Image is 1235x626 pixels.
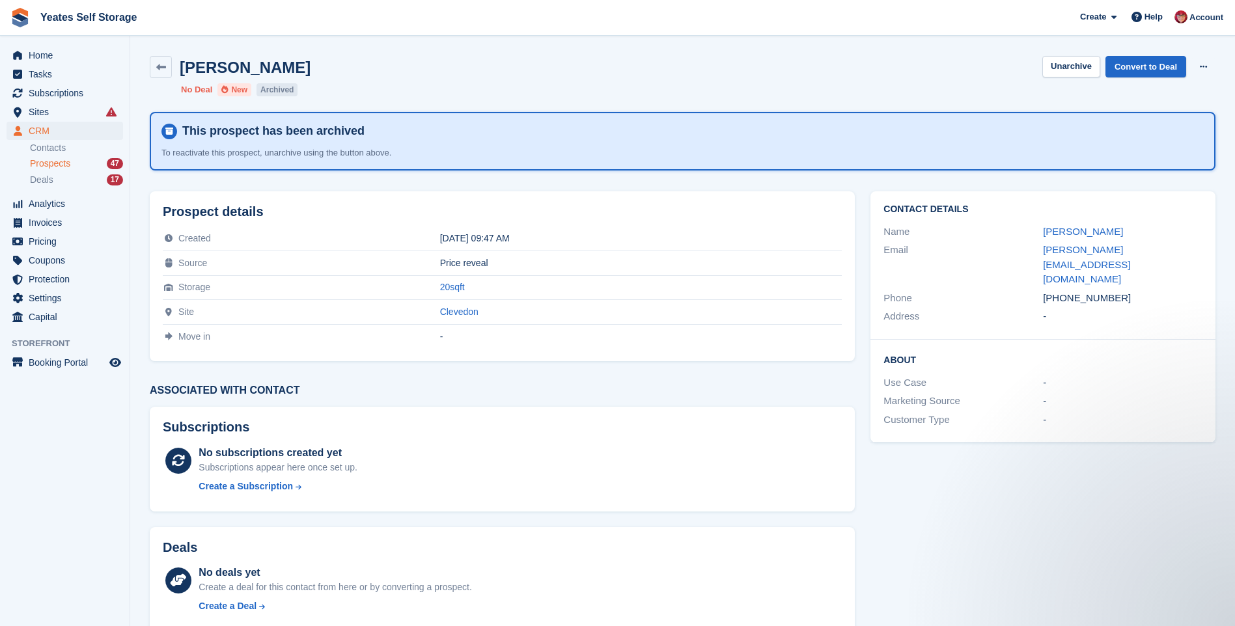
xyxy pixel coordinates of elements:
[178,306,194,317] span: Site
[30,157,70,170] span: Prospects
[7,308,123,326] a: menu
[883,394,1043,409] div: Marketing Source
[178,282,210,292] span: Storage
[29,270,107,288] span: Protection
[7,353,123,372] a: menu
[107,174,123,185] div: 17
[1043,413,1202,428] div: -
[1043,394,1202,409] div: -
[883,413,1043,428] div: Customer Type
[178,331,210,342] span: Move in
[883,309,1043,324] div: Address
[7,122,123,140] a: menu
[199,580,471,594] div: Create a deal for this contact from here or by converting a prospect.
[29,46,107,64] span: Home
[35,7,143,28] a: Yeates Self Storage
[29,353,107,372] span: Booking Portal
[199,599,471,613] a: Create a Deal
[1145,10,1163,23] span: Help
[1043,375,1202,390] div: -
[178,233,211,243] span: Created
[30,157,123,170] a: Prospects 47
[7,270,123,288] a: menu
[7,213,123,232] a: menu
[1174,10,1187,23] img: Wendie Tanner
[1043,244,1130,284] a: [PERSON_NAME][EMAIL_ADDRESS][DOMAIN_NAME]
[106,107,117,117] i: Smart entry sync failures have occurred
[883,243,1043,287] div: Email
[883,225,1043,239] div: Name
[199,480,293,493] div: Create a Subscription
[440,282,465,292] a: 20sqft
[163,540,197,555] h2: Deals
[199,480,357,493] a: Create a Subscription
[1042,56,1100,77] button: Unarchive
[178,258,207,268] span: Source
[181,83,212,96] li: No Deal
[7,232,123,251] a: menu
[10,8,30,27] img: stora-icon-8386f47178a22dfd0bd8f6a31ec36ba5ce8667c1dd55bd0f319d3a0aa187defe.svg
[29,84,107,102] span: Subscriptions
[440,306,479,317] a: Clevedon
[883,353,1202,366] h2: About
[883,204,1202,215] h2: Contact Details
[1189,11,1223,24] span: Account
[7,46,123,64] a: menu
[150,385,855,396] h3: Associated with contact
[161,146,650,159] p: To reactivate this prospect, unarchive using the button above.
[29,122,107,140] span: CRM
[29,232,107,251] span: Pricing
[29,65,107,83] span: Tasks
[29,103,107,121] span: Sites
[217,83,251,96] li: New
[29,289,107,307] span: Settings
[883,375,1043,390] div: Use Case
[7,289,123,307] a: menu
[7,65,123,83] a: menu
[107,158,123,169] div: 47
[1105,56,1186,77] a: Convert to Deal
[29,195,107,213] span: Analytics
[440,258,842,268] div: Price reveal
[29,308,107,326] span: Capital
[177,124,1204,139] h4: This prospect has been archived
[1043,309,1202,324] div: -
[199,599,257,613] div: Create a Deal
[199,445,357,461] div: No subscriptions created yet
[883,291,1043,306] div: Phone
[29,251,107,269] span: Coupons
[1043,226,1123,237] a: [PERSON_NAME]
[440,233,842,243] div: [DATE] 09:47 AM
[107,355,123,370] a: Preview store
[180,59,311,76] h2: [PERSON_NAME]
[7,84,123,102] a: menu
[7,251,123,269] a: menu
[257,83,298,96] li: Archived
[7,195,123,213] a: menu
[1043,291,1202,306] div: [PHONE_NUMBER]
[29,213,107,232] span: Invoices
[30,142,123,154] a: Contacts
[440,331,842,342] div: -
[1080,10,1106,23] span: Create
[7,103,123,121] a: menu
[12,337,130,350] span: Storefront
[163,420,842,435] h2: Subscriptions
[163,204,842,219] h2: Prospect details
[30,174,53,186] span: Deals
[199,565,471,580] div: No deals yet
[30,173,123,187] a: Deals 17
[199,461,357,474] div: Subscriptions appear here once set up.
